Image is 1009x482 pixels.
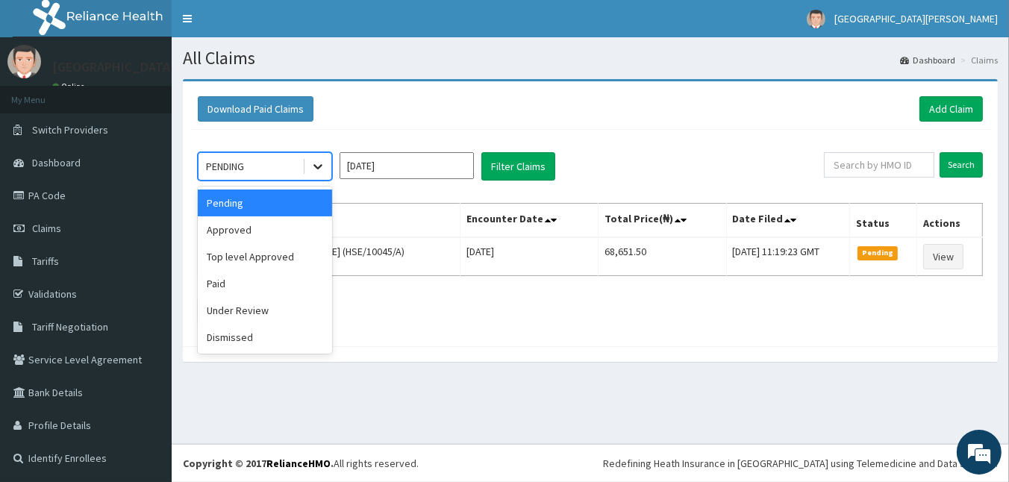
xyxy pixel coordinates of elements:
[183,457,334,470] strong: Copyright © 2017 .
[206,159,244,174] div: PENDING
[198,216,332,243] div: Approved
[198,243,332,270] div: Top level Approved
[917,204,983,238] th: Actions
[900,54,955,66] a: Dashboard
[603,456,998,471] div: Redefining Heath Insurance in [GEOGRAPHIC_DATA] using Telemedicine and Data Science!
[198,270,332,297] div: Paid
[923,244,963,269] a: View
[849,204,917,238] th: Status
[7,322,284,375] textarea: Type your message and hit 'Enter'
[52,81,88,92] a: Online
[245,7,281,43] div: Minimize live chat window
[198,190,332,216] div: Pending
[834,12,998,25] span: [GEOGRAPHIC_DATA][PERSON_NAME]
[481,152,555,181] button: Filter Claims
[52,60,273,74] p: [GEOGRAPHIC_DATA][PERSON_NAME]
[32,254,59,268] span: Tariffs
[919,96,983,122] a: Add Claim
[32,320,108,334] span: Tariff Negotiation
[198,324,332,351] div: Dismissed
[824,152,934,178] input: Search by HMO ID
[28,75,60,112] img: d_794563401_company_1708531726252_794563401
[957,54,998,66] li: Claims
[198,297,332,324] div: Under Review
[807,10,825,28] img: User Image
[460,237,599,276] td: [DATE]
[78,84,251,103] div: Chat with us now
[198,96,313,122] button: Download Paid Claims
[7,45,41,78] img: User Image
[266,457,331,470] a: RelianceHMO
[183,48,998,68] h1: All Claims
[87,145,206,296] span: We're online!
[172,444,1009,482] footer: All rights reserved.
[940,152,983,178] input: Search
[32,222,61,235] span: Claims
[726,237,849,276] td: [DATE] 11:19:23 GMT
[32,123,108,137] span: Switch Providers
[599,237,726,276] td: 68,651.50
[858,246,899,260] span: Pending
[340,152,474,179] input: Select Month and Year
[460,204,599,238] th: Encounter Date
[599,204,726,238] th: Total Price(₦)
[726,204,849,238] th: Date Filed
[32,156,81,169] span: Dashboard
